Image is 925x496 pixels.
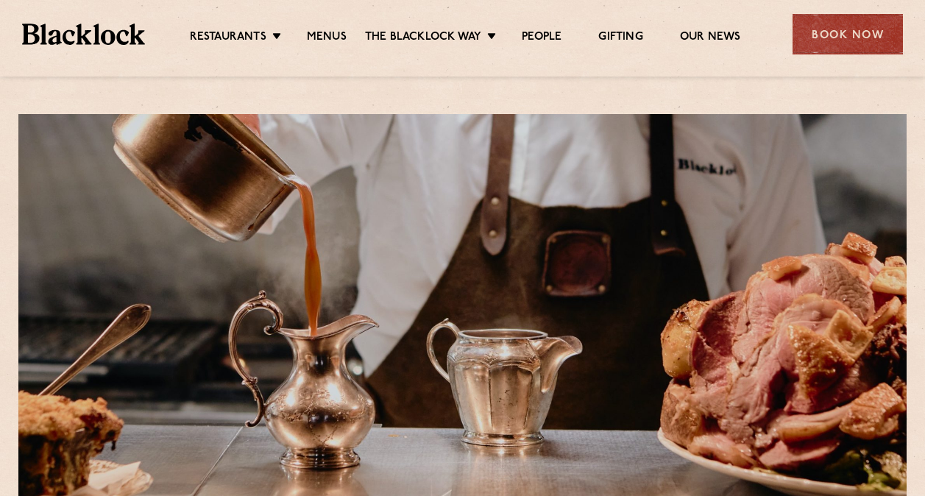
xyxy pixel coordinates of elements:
img: BL_Textured_Logo-footer-cropped.svg [22,24,145,44]
a: People [522,30,561,46]
a: The Blacklock Way [365,30,481,46]
a: Restaurants [190,30,266,46]
div: Book Now [793,14,903,54]
a: Our News [680,30,741,46]
a: Gifting [598,30,642,46]
a: Menus [307,30,347,46]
